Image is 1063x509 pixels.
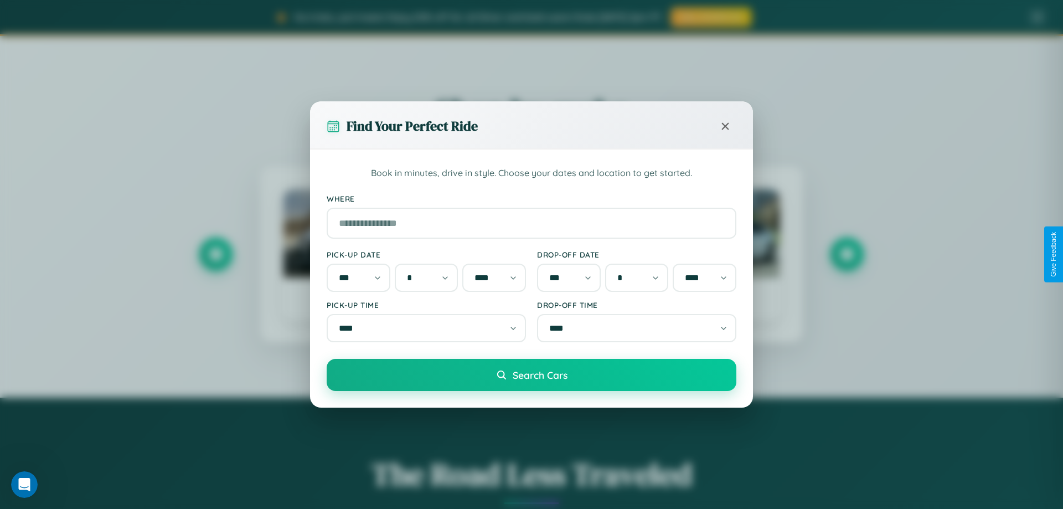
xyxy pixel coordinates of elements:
label: Drop-off Time [537,300,736,310]
button: Search Cars [327,359,736,391]
label: Pick-up Date [327,250,526,259]
label: Where [327,194,736,203]
h3: Find Your Perfect Ride [347,117,478,135]
span: Search Cars [513,369,567,381]
label: Drop-off Date [537,250,736,259]
label: Pick-up Time [327,300,526,310]
p: Book in minutes, drive in style. Choose your dates and location to get started. [327,166,736,181]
